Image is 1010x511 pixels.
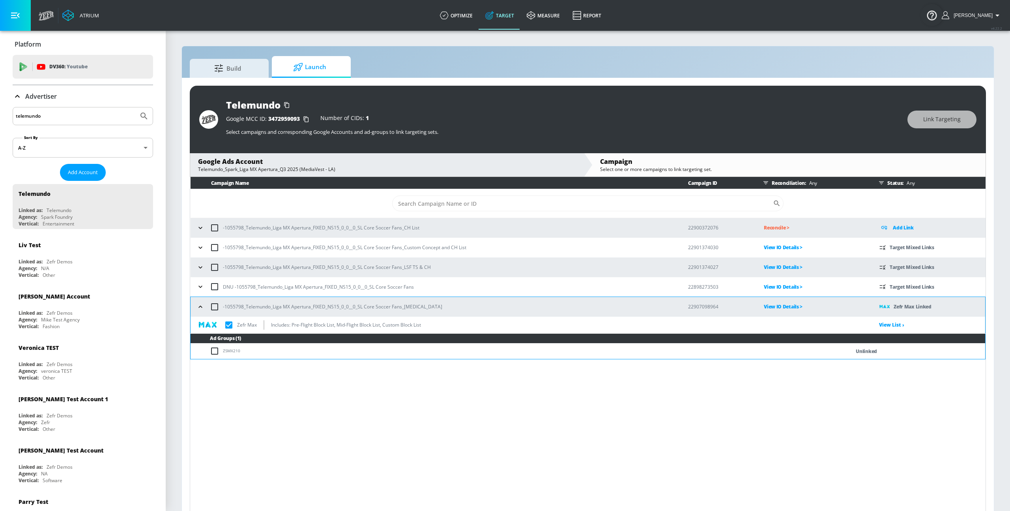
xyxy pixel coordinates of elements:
[226,98,281,111] div: Telemundo
[60,164,106,181] button: Add Account
[67,62,88,71] p: Youtube
[191,334,985,344] th: Ad Groups (1)
[41,368,72,374] div: veronica TEST
[223,302,442,311] p: -1055798_Telemundo_Liga MX Apertura_FIXED_NS15_0_0__0_SL Core Soccer Fans_[MEDICAL_DATA]
[13,441,153,486] div: [PERSON_NAME] Test AccountLinked as:Zefr DemosAgency:NAVertical:Software
[600,157,978,166] div: Campaign
[19,395,108,403] div: [PERSON_NAME] Test Account 1
[600,166,978,173] div: Select one or more campaigns to link targeting set.
[19,447,103,454] div: [PERSON_NAME] Test Account
[198,166,576,173] div: Telemundo_Spark_Liga MX Apertura_Q3 2025 (MediaVest - LA)
[19,272,39,278] div: Vertical:
[675,177,751,189] th: Campaign ID
[19,293,90,300] div: [PERSON_NAME] Account
[191,177,676,189] th: Campaign Name
[271,321,421,329] p: Includes: Pre-Flight Block List, Mid-Flight Block List, Custom Block List
[191,344,834,359] td: ZSMX210
[890,243,934,252] p: Target Mixed Links
[43,374,55,381] div: Other
[68,168,98,177] span: Add Account
[47,412,73,419] div: Zefr Demos
[688,224,751,232] p: 22900372076
[19,477,39,484] div: Vertical:
[49,62,88,71] p: DV360:
[223,263,431,271] p: -1055798_Telemundo_Liga MX Apertura_FIXED_NS15_0_0__0_SL Core Soccer Fans_LSF TS & CH
[764,223,867,232] div: Reconcile >
[991,26,1002,30] span: v 4.22.2
[198,59,258,78] span: Build
[19,426,39,432] div: Vertical:
[890,263,934,272] p: Target Mixed Links
[366,114,369,122] span: 1
[434,1,479,30] a: optimize
[41,419,50,426] div: Zefr
[268,115,300,122] span: 3472959093
[479,1,520,30] a: Target
[879,321,904,328] a: View List ›
[19,368,37,374] div: Agency:
[41,316,80,323] div: Mike Test Agency
[223,224,419,232] p: -1055798_Telemundo_Liga MX Apertura_FIXED_NS15_0_0__0_SL Core Soccer Fans_CH List
[764,302,867,311] p: View IO Details >
[942,11,1002,20] button: [PERSON_NAME]
[62,9,99,21] a: Atrium
[856,347,877,356] p: Unlinked
[566,1,608,30] a: Report
[760,177,867,189] div: Reconciliation:
[43,323,60,330] div: Fashion
[13,85,153,107] div: Advertiser
[13,338,153,383] div: Veronica TESTLinked as:Zefr DemosAgency:veronica TESTVertical:Other
[875,177,985,189] div: Status:
[921,4,943,26] button: Open Resource Center
[16,111,135,121] input: Search by name
[764,263,867,272] p: View IO Details >
[47,310,73,316] div: Zefr Demos
[223,283,414,291] p: DNU -1055798_Telemundo_Liga MX Apertura_FIXED_NS15_0_0__0_SL Core Soccer Fans
[13,184,153,229] div: TelemundoLinked as:TelemundoAgency:Spark FoundryVertical:Entertainment
[893,223,914,232] p: Add Link
[198,157,576,166] div: Google Ads Account
[19,361,43,368] div: Linked as:
[19,498,48,505] div: Parry Test
[25,92,57,101] p: Advertiser
[688,263,751,271] p: 22901374027
[764,243,867,252] p: View IO Details >
[19,241,41,249] div: Liv Test
[13,235,153,280] div: Liv TestLinked as:Zefr DemosAgency:N/AVertical:Other
[43,272,55,278] div: Other
[19,190,50,197] div: Telemundo
[43,477,62,484] div: Software
[19,470,37,477] div: Agency:
[19,323,39,330] div: Vertical:
[19,344,59,351] div: Veronica TEST
[280,58,340,77] span: Launch
[19,207,43,214] div: Linked as:
[764,282,867,291] p: View IO Details >
[806,179,817,187] p: Any
[13,389,153,434] div: [PERSON_NAME] Test Account 1Linked as:Zefr DemosAgency:ZefrVertical:Other
[13,138,153,158] div: A-Z
[19,220,39,227] div: Vertical:
[43,426,55,432] div: Other
[226,115,312,123] div: Google MCC ID:
[392,195,784,211] div: Search CID Name or Number
[41,470,48,477] div: NA
[47,361,73,368] div: Zefr Demos
[19,464,43,470] div: Linked as:
[19,310,43,316] div: Linked as:
[15,40,41,49] p: Platform
[19,316,37,323] div: Agency:
[890,282,934,291] p: Target Mixed Links
[47,207,71,214] div: Telemundo
[41,214,73,220] div: Spark Foundry
[894,302,931,311] p: Zefr Max Linked
[392,195,773,211] input: Search Campaign Name or ID
[135,107,153,125] button: Submit Search
[520,1,566,30] a: measure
